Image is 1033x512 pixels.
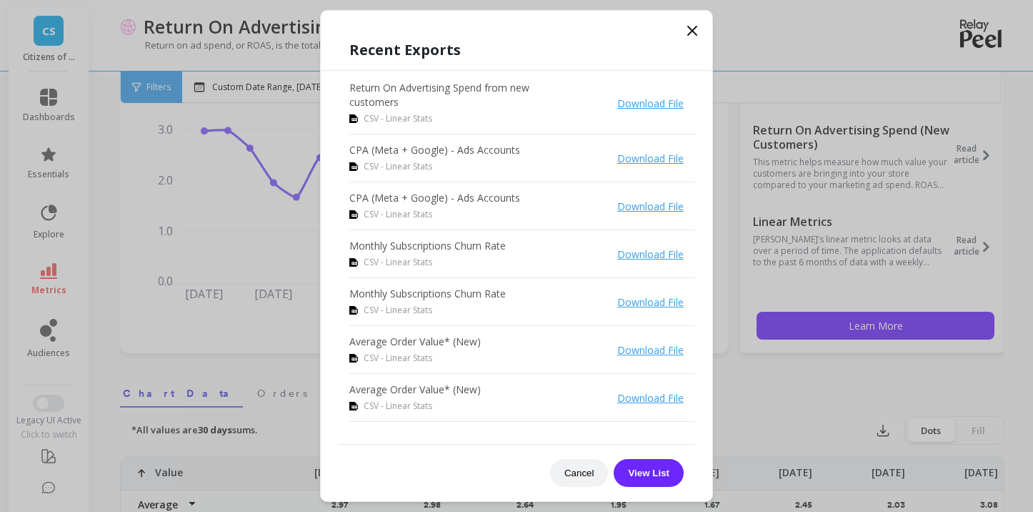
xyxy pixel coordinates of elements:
img: csv icon [349,306,358,315]
p: Monthly Subscriptions Churn Rate [349,287,506,301]
a: Download File [617,152,684,165]
img: csv icon [349,402,358,410]
span: CSV - Linear Stats [364,352,432,365]
img: csv icon [349,210,358,219]
p: CPA (Meta + Google) - Ads Accounts [349,191,520,205]
p: CPA (Meta + Google) - Ads Accounts [349,143,520,157]
img: csv icon [349,258,358,267]
p: Average Order Value* (New) [349,383,481,397]
a: Download File [617,200,684,213]
a: Download File [617,295,684,309]
a: Download File [617,247,684,261]
span: CSV - Linear Stats [364,160,432,173]
button: View List [614,459,684,487]
span: CSV - Linear Stats [364,400,432,413]
img: csv icon [349,162,358,171]
img: csv icon [349,354,358,363]
span: CSV - Linear Stats [364,112,432,125]
a: Download File [617,391,684,405]
a: Download File [617,97,684,110]
span: CSV - Linear Stats [364,304,432,317]
h1: Recent Exports [349,39,684,61]
a: Download File [617,343,684,357]
img: csv icon [349,114,358,123]
p: Return On Advertising Spend from new customers [349,81,549,109]
p: Average Order Value* (New) [349,335,481,349]
button: Cancel [550,459,609,487]
span: CSV - Linear Stats [364,208,432,221]
p: Monthly Subscriptions Churn Rate [349,239,506,253]
span: CSV - Linear Stats [364,256,432,269]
